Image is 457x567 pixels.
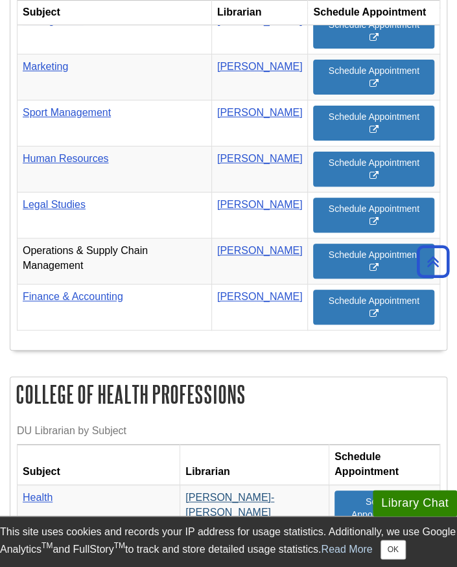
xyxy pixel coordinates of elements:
[23,291,123,302] a: Finance & Accounting
[17,418,440,444] caption: DU Librarian by Subject
[321,543,372,554] a: Read More
[217,153,303,164] a: [PERSON_NAME]
[313,60,434,95] a: Link opens in new window
[23,61,68,72] a: Marketing
[334,491,434,526] a: Link opens in new window
[217,199,303,210] a: [PERSON_NAME]
[313,152,434,187] a: Link opens in new window
[23,492,53,503] a: Health
[23,107,111,118] a: Sport Management
[313,106,434,141] a: Link opens in new window
[217,107,303,118] a: [PERSON_NAME]
[313,244,434,279] a: Link opens in new window
[18,238,212,284] td: Operations & Supply Chain Management
[217,61,303,72] a: [PERSON_NAME]
[10,377,447,411] h2: College of Health Professions
[313,198,434,233] a: Link opens in new window
[41,541,53,550] sup: TM
[412,253,454,270] a: Back to Top
[373,490,457,516] button: Library Chat
[180,445,329,485] th: Librarian
[185,492,274,518] a: [PERSON_NAME]-[PERSON_NAME]
[114,541,125,550] sup: TM
[217,245,303,256] a: [PERSON_NAME]
[23,199,86,210] a: Legal Studies
[18,445,180,485] th: Subject
[329,445,440,485] th: Schedule Appointment
[381,540,406,559] button: Close
[23,153,109,164] a: Human Resources
[313,14,434,49] a: Link opens in new window
[313,290,434,325] a: Link opens in new window
[217,291,303,302] a: [PERSON_NAME]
